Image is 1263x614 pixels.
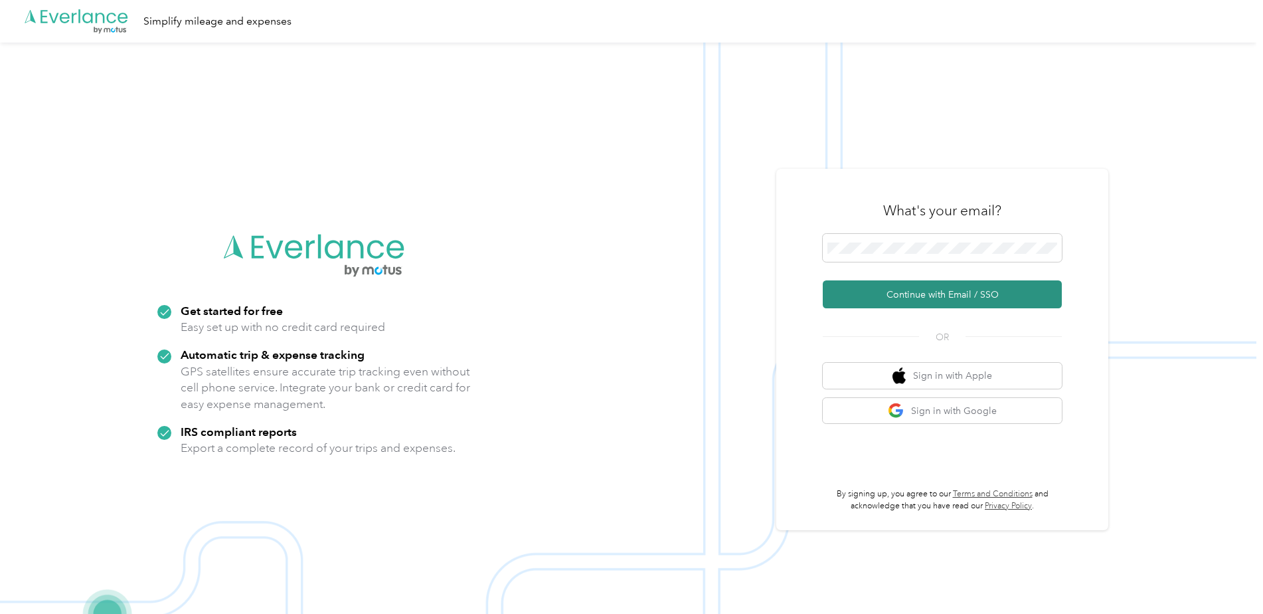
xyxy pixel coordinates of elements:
[181,363,471,413] p: GPS satellites ensure accurate trip tracking even without cell phone service. Integrate your bank...
[823,398,1062,424] button: google logoSign in with Google
[181,440,456,457] p: Export a complete record of your trips and expenses.
[883,201,1001,220] h3: What's your email?
[181,348,365,361] strong: Automatic trip & expense tracking
[953,489,1033,499] a: Terms and Conditions
[181,319,385,336] p: Easy set up with no credit card required
[823,488,1062,512] p: By signing up, you agree to our and acknowledge that you have read our .
[181,304,283,318] strong: Get started for free
[919,330,966,344] span: OR
[985,501,1032,511] a: Privacy Policy
[888,403,904,419] img: google logo
[823,363,1062,389] button: apple logoSign in with Apple
[892,367,906,384] img: apple logo
[823,280,1062,308] button: Continue with Email / SSO
[181,425,297,439] strong: IRS compliant reports
[143,13,292,30] div: Simplify mileage and expenses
